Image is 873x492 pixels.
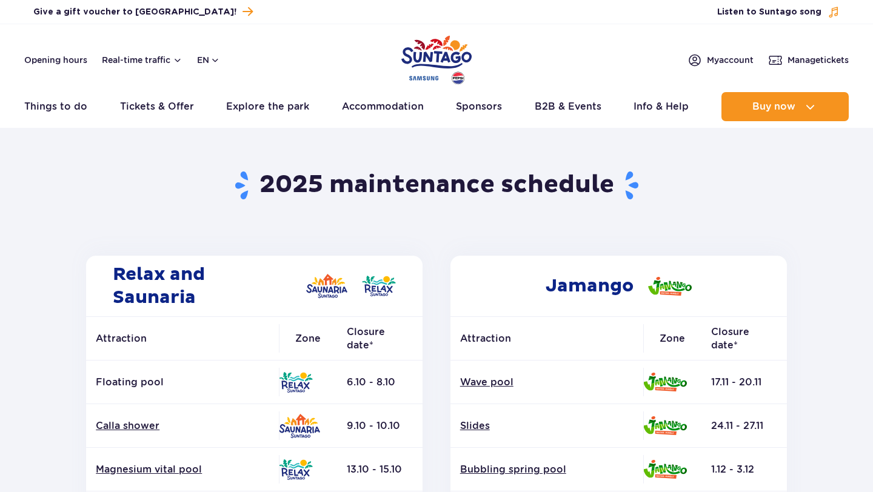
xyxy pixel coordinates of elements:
a: Slides [460,419,634,433]
span: Buy now [752,101,795,112]
a: Give a gift voucher to [GEOGRAPHIC_DATA]! [33,4,253,20]
img: Relax [279,459,313,480]
a: Calla shower [96,419,269,433]
a: Bubbling spring pool [460,463,634,476]
td: 17.11 - 20.11 [701,361,787,404]
button: en [197,54,220,66]
img: Jamango [643,416,687,435]
a: Things to do [24,92,87,121]
a: Managetickets [768,53,849,67]
th: Closure date* [337,317,423,361]
img: Relax [362,276,396,296]
img: Saunaria [279,414,320,438]
span: Give a gift voucher to [GEOGRAPHIC_DATA]! [33,6,236,18]
td: 6.10 - 8.10 [337,361,423,404]
a: Sponsors [456,92,502,121]
button: Buy now [721,92,849,121]
img: Saunaria [306,274,347,298]
img: Jamango [643,373,687,391]
th: Attraction [86,317,279,361]
span: My account [707,54,754,66]
a: Tickets & Offer [120,92,194,121]
a: Explore the park [226,92,309,121]
button: Listen to Suntago song [717,6,840,18]
th: Attraction [450,317,643,361]
a: Park of Poland [401,30,472,86]
a: Magnesium vital pool [96,463,269,476]
img: Relax [279,372,313,393]
td: 24.11 - 27.11 [701,404,787,448]
a: Info & Help [634,92,689,121]
p: Floating pool [96,376,269,389]
th: Closure date* [701,317,787,361]
a: Myaccount [687,53,754,67]
a: Wave pool [460,376,634,389]
th: Zone [643,317,701,361]
img: Jamango [648,277,692,296]
span: Manage tickets [788,54,849,66]
a: B2B & Events [535,92,601,121]
td: 9.10 - 10.10 [337,404,423,448]
a: Opening hours [24,54,87,66]
span: Listen to Suntago song [717,6,821,18]
img: Jamango [643,460,687,479]
button: Real-time traffic [102,55,182,65]
h1: 2025 maintenance schedule [82,170,792,201]
th: Zone [279,317,337,361]
a: Accommodation [342,92,424,121]
h2: Relax and Saunaria [86,256,423,316]
h2: Jamango [450,256,787,316]
td: 1.12 - 3.12 [701,448,787,491]
td: 13.10 - 15.10 [337,448,423,491]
